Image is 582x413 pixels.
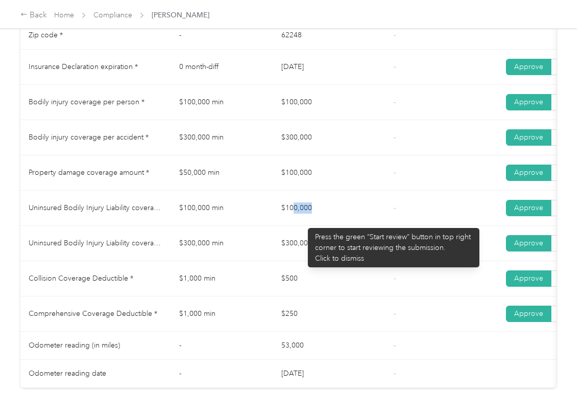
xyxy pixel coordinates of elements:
[54,11,74,19] a: Home
[394,31,396,39] span: -
[273,261,385,296] td: $500
[171,226,273,261] td: $300,000 min
[171,191,273,226] td: $100,000 min
[514,62,543,71] span: Approve
[273,191,385,226] td: $100,000
[394,168,396,177] span: -
[394,341,396,350] span: -
[152,10,209,20] span: [PERSON_NAME]
[273,155,385,191] td: $100,000
[514,98,543,106] span: Approve
[20,155,171,191] td: Property damage coverage amount *
[171,332,273,360] td: -
[514,168,543,177] span: Approve
[273,360,385,388] td: [DATE]
[394,239,396,247] span: -
[514,133,543,142] span: Approve
[171,85,273,120] td: $100,000 min
[20,21,171,50] td: Zip code *
[394,98,396,106] span: -
[93,11,132,19] a: Compliance
[394,309,396,318] span: -
[394,62,396,71] span: -
[273,226,385,261] td: $300,000
[20,296,171,332] td: Comprehensive Coverage Deductible *
[29,133,149,142] span: Bodily injury coverage per accident *
[273,332,385,360] td: 53,000
[514,274,543,283] span: Approve
[29,309,157,318] span: Comprehensive Coverage Deductible *
[273,50,385,85] td: [DATE]
[29,274,133,283] span: Collision Coverage Deductible *
[20,261,171,296] td: Collision Coverage Deductible *
[29,62,138,71] span: Insurance Declaration expiration *
[394,369,396,378] span: -
[29,239,210,247] span: Uninsured Bodily Injury Liability coverage per accident *
[20,85,171,120] td: Bodily injury coverage per person *
[171,261,273,296] td: $1,000 min
[20,332,171,360] td: Odometer reading (in miles)
[20,120,171,155] td: Bodily injury coverage per accident *
[273,120,385,155] td: $300,000
[29,168,149,177] span: Property damage coverage amount *
[20,9,47,21] div: Back
[29,98,144,106] span: Bodily injury coverage per person *
[273,85,385,120] td: $100,000
[514,309,543,318] span: Approve
[171,155,273,191] td: $50,000 min
[20,360,171,388] td: Odometer reading date
[394,274,396,283] span: -
[29,369,106,378] span: Odometer reading date
[394,133,396,142] span: -
[525,356,582,413] iframe: Everlance-gr Chat Button Frame
[29,203,206,212] span: Uninsured Bodily Injury Liability coverage per person *
[29,31,63,39] span: Zip code *
[171,50,273,85] td: 0 month-diff
[514,203,543,212] span: Approve
[171,120,273,155] td: $300,000 min
[273,21,385,50] td: 62248
[20,50,171,85] td: Insurance Declaration expiration *
[171,296,273,332] td: $1,000 min
[394,203,396,212] span: -
[514,239,543,247] span: Approve
[171,360,273,388] td: -
[29,341,120,350] span: Odometer reading (in miles)
[273,296,385,332] td: $250
[20,191,171,226] td: Uninsured Bodily Injury Liability coverage per person *
[20,226,171,261] td: Uninsured Bodily Injury Liability coverage per accident *
[171,21,273,50] td: -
